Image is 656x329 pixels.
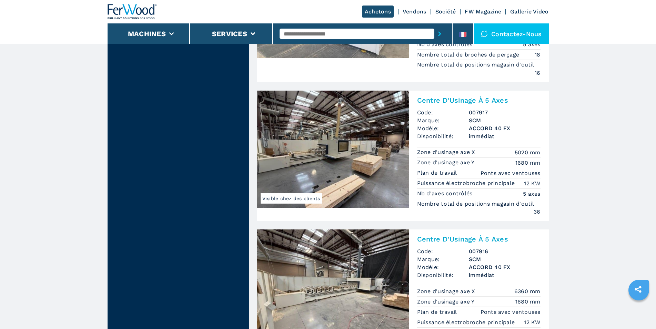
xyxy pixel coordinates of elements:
[261,193,322,204] span: Visible chez des clients
[524,318,540,326] em: 12 KW
[434,26,445,42] button: submit-button
[629,281,647,298] a: sharethis
[535,51,541,59] em: 18
[128,30,166,38] button: Machines
[514,287,541,295] em: 6360 mm
[515,298,541,306] em: 1680 mm
[435,8,456,15] a: Société
[417,271,469,279] span: Disponibilité:
[535,69,541,77] em: 16
[534,208,541,216] em: 36
[417,109,469,116] span: Code:
[417,288,477,295] p: Zone d'usinage axe X
[417,132,469,140] span: Disponibilité:
[212,30,247,38] button: Services
[515,159,541,167] em: 1680 mm
[417,169,459,177] p: Plan de travail
[523,40,541,48] em: 5 axes
[469,124,541,132] h3: ACCORD 40 FX
[417,298,476,306] p: Zone d'usinage axe Y
[417,190,474,197] p: Nb d'axes contrôlés
[469,132,541,140] span: immédiat
[524,179,540,187] em: 12 KW
[469,263,541,271] h3: ACCORD 40 FX
[510,8,549,15] a: Gallerie Video
[417,116,469,124] span: Marque:
[362,6,394,18] a: Achetons
[469,271,541,279] span: immédiat
[469,116,541,124] h3: SCM
[417,179,517,187] p: Puissance électrobroche principale
[417,61,536,69] p: Nombre total de positions magasin d'outil
[417,308,459,316] p: Plan de travail
[417,96,541,104] h2: Centre D'Usinage À 5 Axes
[465,8,501,15] a: FW Magazine
[417,148,477,156] p: Zone d'usinage axe X
[523,190,541,198] em: 5 axes
[257,91,409,208] img: Centre D'Usinage À 5 Axes SCM ACCORD 40 FX
[515,148,541,156] em: 5020 mm
[257,91,549,221] a: Centre D'Usinage À 5 Axes SCM ACCORD 40 FXVisible chez des clientsCentre D'Usinage À 5 AxesCode:0...
[481,169,541,177] em: Ponts avec ventouses
[403,8,426,15] a: Vendons
[469,247,541,255] h3: 007916
[417,159,476,166] p: Zone d'usinage axe Y
[469,255,541,263] h3: SCM
[417,51,521,59] p: Nombre total de broches de perçage
[474,23,549,44] div: Contactez-nous
[627,298,651,324] iframe: Chat
[469,109,541,116] h3: 007917
[417,124,469,132] span: Modèle:
[417,41,474,48] p: Nb d'axes contrôlés
[417,200,536,208] p: Nombre total de positions magasin d'outil
[417,255,469,263] span: Marque:
[108,4,157,19] img: Ferwood
[417,235,541,243] h2: Centre D'Usinage À 5 Axes
[417,319,517,326] p: Puissance électrobroche principale
[481,30,488,37] img: Contactez-nous
[481,308,541,316] em: Ponts avec ventouses
[417,247,469,255] span: Code:
[417,263,469,271] span: Modèle:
